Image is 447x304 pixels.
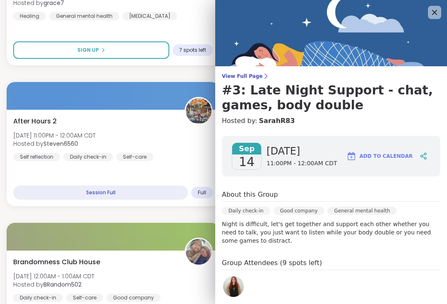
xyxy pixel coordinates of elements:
div: Self-care [116,153,153,161]
span: After Hours 2 [13,116,57,126]
a: SarahR83 [259,116,295,126]
span: Hosted by [13,280,94,289]
b: Steven6560 [43,140,78,148]
span: 7 spots left [179,47,206,53]
h4: Hosted by: [222,116,440,126]
div: Healing [13,12,46,20]
div: [MEDICAL_DATA] [123,12,177,20]
a: View Full Page#3: Late Night Support - chat, games, body double [222,73,440,113]
span: [DATE] 12:00AM - 1:00AM CDT [13,272,94,280]
div: Self-care [66,294,103,302]
h4: About this Group [222,190,278,200]
img: Steven6560 [186,98,211,124]
img: SarahR83 [223,276,244,297]
p: Night is difficult, let's get together and support each other whether you need to talk, you just ... [222,220,440,245]
span: [DATE] [267,145,337,158]
img: BRandom502 [186,239,211,265]
span: Hosted by [13,140,96,148]
span: 11:00PM - 12:00AM CDT [267,159,337,168]
h3: #3: Late Night Support - chat, games, body double [222,83,440,113]
div: Good company [274,207,324,215]
span: View Full Page [222,73,440,80]
span: Sep [232,143,261,154]
span: Add to Calendar [360,152,413,160]
a: SarahR83 [222,275,245,298]
div: Self reflection [13,153,60,161]
div: Daily check-in [13,294,63,302]
h4: Group Attendees (9 spots left) [222,258,440,270]
span: Sign Up [77,46,99,54]
div: General mental health [49,12,119,20]
span: [DATE] 11:00PM - 12:00AM CDT [13,131,96,140]
img: ShareWell Logomark [346,151,356,161]
span: 14 [239,154,255,169]
b: BRandom502 [43,280,82,289]
div: Daily check-in [63,153,113,161]
div: General mental health [327,207,397,215]
div: Session Full [13,186,188,200]
span: Full [198,189,206,196]
button: Add to Calendar [343,146,416,166]
div: Daily check-in [222,207,270,215]
div: Good company [106,294,161,302]
span: Brandomness Club House [13,257,100,267]
button: Sign Up [13,41,169,59]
